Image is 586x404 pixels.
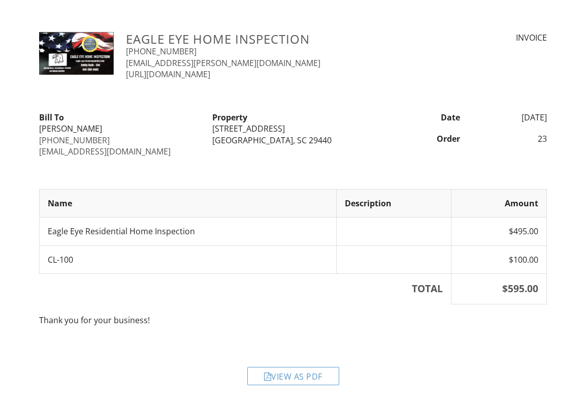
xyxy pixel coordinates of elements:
h3: Eagle Eye Home Inspection [126,32,417,46]
div: [DATE] [466,112,553,123]
div: 23 [466,133,553,144]
div: Date [380,112,467,123]
img: IMG_1232.jpg [39,32,114,75]
div: INVOICE [429,32,547,43]
th: Description [336,189,451,217]
th: $595.00 [451,273,546,304]
td: Eagle Eye Residential Home Inspection [40,217,337,245]
a: View as PDF [247,374,339,385]
td: CL-100 [40,245,337,273]
a: [EMAIL_ADDRESS][DOMAIN_NAME] [39,146,171,157]
div: [STREET_ADDRESS] [212,123,373,134]
a: [PHONE_NUMBER] [126,46,197,57]
th: Name [40,189,337,217]
p: Thank you for your business! [39,315,547,326]
th: Amount [451,189,546,217]
a: [EMAIL_ADDRESS][PERSON_NAME][DOMAIN_NAME] [126,57,320,69]
a: [PHONE_NUMBER] [39,135,110,146]
div: [GEOGRAPHIC_DATA], SC 29440 [212,135,373,146]
td: $495.00 [451,217,546,245]
th: TOTAL [40,273,451,304]
div: [PERSON_NAME] [39,123,200,134]
a: [URL][DOMAIN_NAME] [126,69,210,80]
strong: Property [212,112,247,123]
div: View as PDF [247,367,339,385]
td: $100.00 [451,245,546,273]
div: Order [380,133,467,144]
strong: Bill To [39,112,64,123]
